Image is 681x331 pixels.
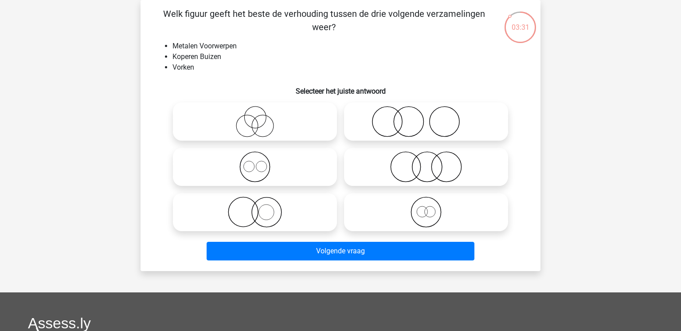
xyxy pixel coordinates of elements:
div: 03:31 [504,11,537,33]
button: Volgende vraag [207,242,475,260]
p: Welk figuur geeft het beste de verhouding tussen de drie volgende verzamelingen weer? [155,7,493,34]
li: Metalen Voorwerpen [172,41,526,51]
h6: Selecteer het juiste antwoord [155,80,526,95]
li: Vorken [172,62,526,73]
li: Koperen Buizen [172,51,526,62]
